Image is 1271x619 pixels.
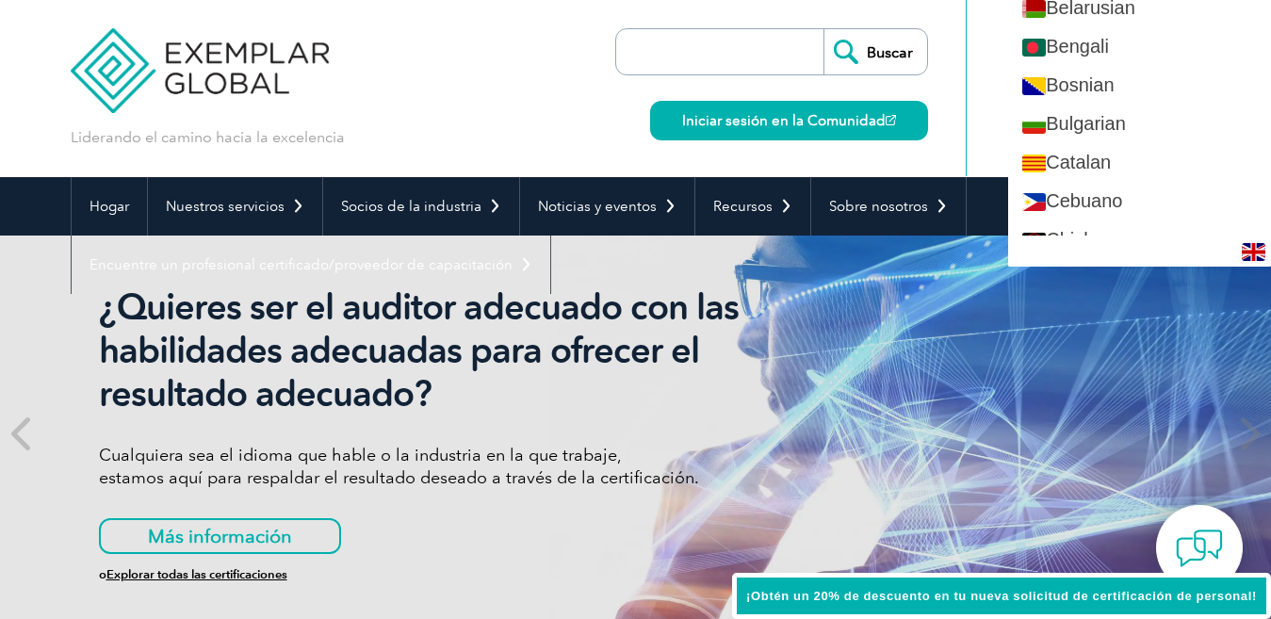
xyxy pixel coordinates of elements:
[72,236,550,294] a: Encuentre un profesional certificado/proveedor de capacitación
[1008,182,1271,220] a: Cebuano
[148,177,322,236] a: Nuestros servicios
[323,177,519,236] a: Socios de la industria
[1022,116,1046,134] img: bg
[650,101,928,140] a: Iniciar sesión en la Comunidad
[1008,143,1271,182] a: Catalan
[1022,39,1046,57] img: bn
[823,29,927,74] input: Buscar
[99,567,106,581] font: o
[1008,66,1271,105] a: Bosnian
[99,467,699,488] font: estamos aquí para respaldar el resultado deseado a través de la certificación.
[829,198,928,215] font: Sobre nosotros
[1022,193,1046,211] img: ceb
[886,115,896,125] img: open_square.png
[682,112,886,129] font: Iniciar sesión en la Comunidad
[1022,233,1046,251] img: ny
[713,198,773,215] font: Recursos
[99,445,622,465] font: Cualquiera sea el idioma que hable o la industria en la que trabaje,
[71,128,345,146] font: Liderando el camino hacia la excelencia
[746,589,1257,603] font: ¡Obtén un 20% de descuento en tu nueva solicitud de certificación de personal!
[811,177,966,236] a: Sobre nosotros
[341,198,481,215] font: Socios de la industria
[148,525,292,547] font: Más información
[72,177,147,236] a: Hogar
[538,198,657,215] font: Noticias y eventos
[1176,525,1223,572] img: contact-chat.png
[166,198,285,215] font: Nuestros servicios
[1008,220,1271,259] a: Chichewa
[520,177,694,236] a: Noticias y eventos
[99,518,341,554] a: Más información
[695,177,810,236] a: Recursos
[1008,27,1271,66] a: Bengali
[99,285,739,415] font: ¿Quieres ser el auditor adecuado con las habilidades adecuadas para ofrecer el resultado adecuado?
[1022,155,1046,172] img: ca
[90,198,129,215] font: Hogar
[1008,105,1271,143] a: Bulgarian
[90,256,513,273] font: Encuentre un profesional certificado/proveedor de capacitación
[1242,243,1265,261] img: en
[1022,77,1046,95] img: bs
[106,567,287,581] a: Explorar todas las certificaciones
